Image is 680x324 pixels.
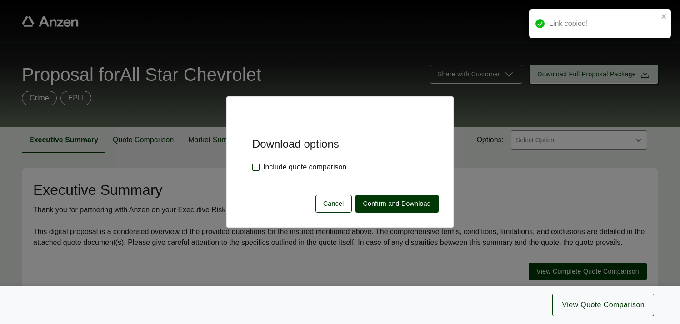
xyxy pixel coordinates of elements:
span: Cancel [323,199,344,209]
span: View Quote Comparison [562,299,645,310]
div: Link copied! [549,18,658,29]
span: Confirm and Download [363,199,431,209]
label: Include quote comparison [252,162,346,173]
button: Cancel [315,195,352,213]
button: View Quote Comparison [552,294,654,316]
button: close [661,13,667,20]
button: Confirm and Download [355,195,439,213]
h5: Download options [241,122,439,151]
